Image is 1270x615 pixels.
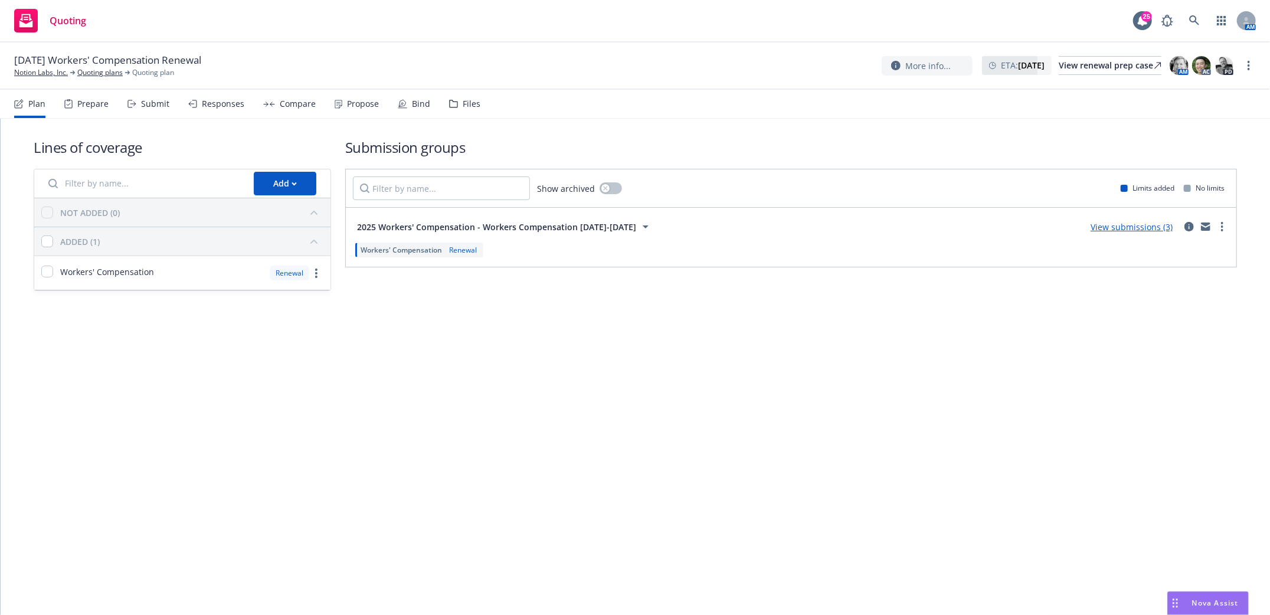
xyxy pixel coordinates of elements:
a: Switch app [1210,9,1233,32]
a: View submissions (3) [1091,221,1173,233]
a: Quoting plans [77,67,123,78]
a: more [1242,58,1256,73]
div: 25 [1141,11,1152,22]
a: Search [1183,9,1206,32]
button: 2025 Workers' Compensation - Workers Compensation [DATE]-[DATE] [353,215,657,238]
a: Report a Bug [1156,9,1179,32]
div: Limits added [1121,183,1174,193]
a: Quoting [9,4,91,37]
button: NOT ADDED (0) [60,203,323,222]
span: Quoting [50,16,86,25]
div: Submit [141,99,169,109]
h1: Lines of coverage [34,138,331,157]
a: more [1215,220,1229,234]
span: More info... [905,60,951,72]
div: Renewal [270,266,309,280]
div: Prepare [77,99,109,109]
div: Renewal [447,245,479,255]
button: Nova Assist [1167,591,1249,615]
span: Workers' Compensation [361,245,442,255]
input: Filter by name... [353,176,530,200]
a: Notion Labs, Inc. [14,67,68,78]
div: Responses [202,99,244,109]
a: circleInformation [1182,220,1196,234]
div: View renewal prep case [1059,57,1161,74]
span: ETA : [1001,59,1045,71]
h1: Submission groups [345,138,1237,157]
div: Bind [412,99,430,109]
button: Add [254,172,316,195]
span: 2025 Workers' Compensation - Workers Compensation [DATE]-[DATE] [357,221,636,233]
div: Add [273,172,297,195]
div: Plan [28,99,45,109]
span: Show archived [537,182,595,195]
div: Compare [280,99,316,109]
strong: [DATE] [1018,60,1045,71]
button: More info... [882,56,973,76]
div: ADDED (1) [60,235,100,248]
div: NOT ADDED (0) [60,207,120,219]
img: photo [1192,56,1211,75]
a: mail [1199,220,1213,234]
div: Files [463,99,480,109]
img: photo [1170,56,1189,75]
span: Quoting plan [132,67,174,78]
div: Propose [347,99,379,109]
img: photo [1215,56,1233,75]
div: No limits [1184,183,1225,193]
span: Nova Assist [1192,598,1239,608]
a: View renewal prep case [1059,56,1161,75]
button: ADDED (1) [60,232,323,251]
div: Drag to move [1168,592,1183,614]
span: Workers' Compensation [60,266,154,278]
input: Filter by name... [41,172,247,195]
span: [DATE] Workers' Compensation Renewal [14,53,201,67]
a: more [309,266,323,280]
